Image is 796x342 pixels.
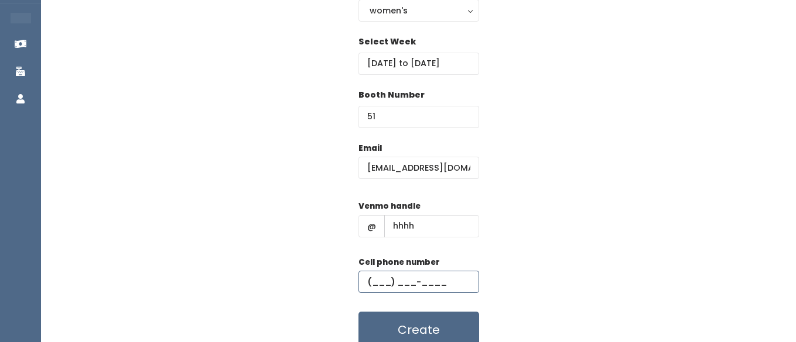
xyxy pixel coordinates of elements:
input: Booth Number [358,106,479,128]
input: (___) ___-____ [358,271,479,293]
label: Cell phone number [358,257,440,268]
label: Select Week [358,36,416,48]
input: Select week [358,53,479,75]
span: @ [358,215,385,237]
label: Email [358,143,382,154]
label: Booth Number [358,89,425,101]
div: women's [370,4,468,17]
label: Venmo handle [358,201,421,212]
input: @ . [358,157,479,179]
